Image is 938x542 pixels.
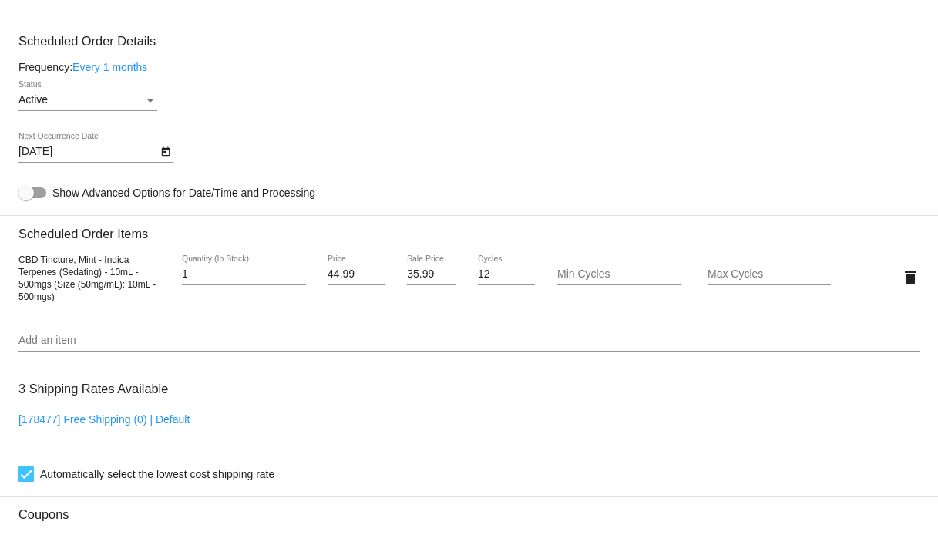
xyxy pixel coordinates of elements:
input: Max Cycles [708,268,832,281]
h3: Scheduled Order Items [18,215,920,241]
a: [178477] Free Shipping (0) | Default [18,413,190,426]
mat-select: Status [18,94,157,106]
span: Show Advanced Options for Date/Time and Processing [52,185,315,200]
input: Add an item [18,335,920,347]
button: Open calendar [157,143,173,159]
input: Next Occurrence Date [18,146,157,158]
a: Every 1 months [72,61,147,73]
input: Min Cycles [557,268,681,281]
input: Sale Price [407,268,456,281]
input: Price [328,268,385,281]
h3: Coupons [18,496,920,522]
div: Frequency: [18,61,920,73]
h3: Scheduled Order Details [18,34,920,49]
input: Quantity (In Stock) [182,268,306,281]
input: Cycles [478,268,536,281]
mat-icon: delete [901,268,920,287]
span: Active [18,93,48,106]
span: CBD Tincture, Mint - Indica Terpenes (Sedating) - 10mL - 500mgs (Size (50mg/mL): 10mL - 500mgs) [18,254,156,302]
span: Automatically select the lowest cost shipping rate [40,465,274,483]
h3: 3 Shipping Rates Available [18,372,168,406]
